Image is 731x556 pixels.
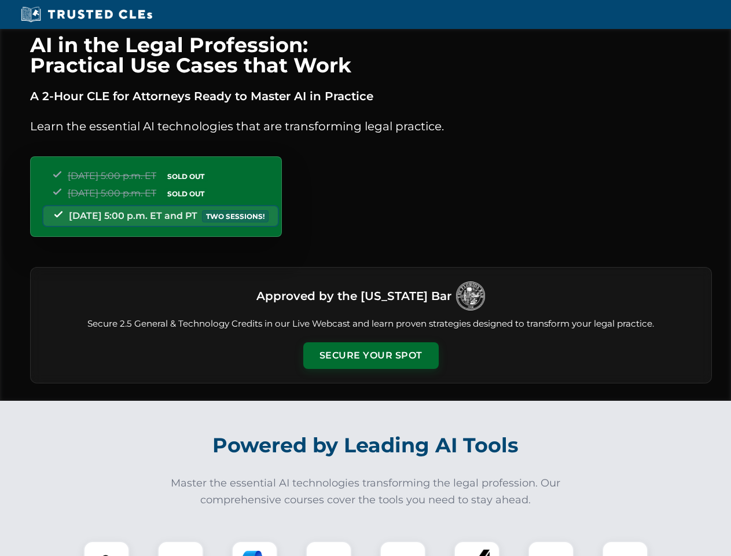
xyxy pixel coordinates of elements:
h2: Powered by Leading AI Tools [45,425,686,466]
p: Master the essential AI technologies transforming the legal profession. Our comprehensive courses... [163,475,568,509]
span: SOLD OUT [163,188,208,200]
h3: Approved by the [US_STATE] Bar [256,286,451,306]
p: Secure 2.5 General & Technology Credits in our Live Webcast and learn proven strategies designed ... [45,317,697,331]
button: Secure Your Spot [303,342,439,369]
span: [DATE] 5:00 p.m. ET [68,170,156,181]
p: Learn the essential AI technologies that are transforming legal practice. [30,117,712,136]
h1: AI in the Legal Profession: Practical Use Cases that Work [30,35,712,75]
span: [DATE] 5:00 p.m. ET [68,188,156,199]
span: SOLD OUT [163,170,208,182]
img: Trusted CLEs [17,6,156,23]
p: A 2-Hour CLE for Attorneys Ready to Master AI in Practice [30,87,712,105]
img: Logo [456,281,485,310]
